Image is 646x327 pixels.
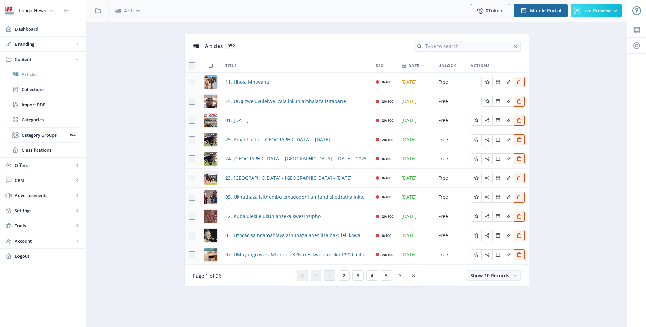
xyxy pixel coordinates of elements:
[397,111,434,130] td: [DATE]
[514,136,525,142] a: Edit page
[184,34,529,287] app-collection-view: Articles
[434,226,467,245] td: Free
[471,62,490,70] span: Actions
[382,136,393,144] div: 20/100
[343,273,345,278] span: 2
[582,8,611,13] span: Live Preview
[471,155,481,161] a: Edit page
[397,207,434,226] td: [DATE]
[397,169,434,188] td: [DATE]
[7,67,79,82] a: Articles
[15,26,81,32] span: Dashboard
[204,190,217,204] img: 6bfd9dbc-ab30-489c-920c-fdf96762d348.png
[382,174,391,182] div: 0/100
[481,155,492,161] a: Edit page
[514,251,525,257] a: Edit page
[481,117,492,123] a: Edit page
[434,130,467,149] td: Free
[382,231,391,240] div: 0/100
[514,78,525,85] a: Edit page
[204,171,217,185] img: b954721d-fd0e-407f-8596-5a6e605de806.png
[204,114,217,127] img: 6fdce627-2666-4fb6-9d0a-04f7073eb61f.png
[15,207,74,214] span: Settings
[492,136,503,142] a: Edit page
[225,136,330,144] a: 25. Amahhashi - [GEOGRAPHIC_DATA] - [DATE]
[503,232,514,238] a: Edit page
[434,207,467,226] td: Free
[22,86,79,93] span: Collections
[22,101,79,108] span: Import PDF
[471,213,481,219] a: Edit page
[204,95,217,108] img: 7056ce20-8f91-4400-8de3-49f0bab707de.png
[503,78,514,85] a: Edit page
[514,174,525,181] a: Edit page
[397,92,434,111] td: [DATE]
[204,248,217,261] img: 08bc844d-4dcf-4796-832c-6aff981075e9.png
[408,62,419,70] span: Date
[193,272,222,279] span: Page 1 of 96
[471,232,481,238] a: Edit page
[382,212,393,220] div: 20/100
[376,62,384,70] span: SEO
[514,193,525,200] a: Edit page
[571,4,622,17] button: Live Preview
[471,4,510,17] button: 0Token
[15,253,81,259] span: Logout
[225,97,346,105] span: 14. UNgizwe uvulelwe icala lokuhlambalaza izitabane
[397,130,434,149] td: [DATE]
[22,147,79,153] span: Classifications
[434,111,467,130] td: Free
[503,174,514,181] a: Edit page
[503,193,514,200] a: Edit page
[481,213,492,219] a: Edit page
[503,117,514,123] a: Edit page
[503,251,514,257] a: Edit page
[7,128,79,142] a: Category GroupsWeb
[434,149,467,169] td: Free
[382,97,393,105] div: 20/100
[492,98,503,104] a: Edit page
[503,213,514,219] a: Edit page
[15,56,74,63] span: Content
[514,98,525,104] a: Edit page
[514,155,525,161] a: Edit page
[7,112,79,127] a: Categories
[434,73,467,92] td: Free
[492,78,503,85] a: Edit page
[397,245,434,264] td: [DATE]
[492,251,503,257] a: Edit page
[397,188,434,207] td: [DATE]
[7,97,79,112] a: Import PDF
[225,78,271,86] a: 11. Hhola Mntwana!
[225,174,352,182] a: 23. [GEOGRAPHIC_DATA] - [GEOGRAPHIC_DATA] - [DATE]
[530,8,561,13] span: Mobile Portal
[514,117,525,123] a: Edit page
[471,117,481,123] a: Edit page
[7,143,79,157] a: Classifications
[481,174,492,181] a: Edit page
[68,132,79,138] nb-badge: Web
[225,116,249,124] span: 01. [DATE]
[324,270,335,281] button: 1
[204,133,217,146] img: 91494f60-9b12-400c-ab69-5d52a18cd675.png
[225,251,368,259] a: 07. UMnyango wezeMfundo eKZN nesikweletu sika-R900 million
[381,270,392,281] button: 5
[471,136,481,142] a: Edit page
[481,78,492,85] a: Edit page
[470,272,509,279] span: Show 10 Records
[382,193,391,201] div: 0/100
[225,193,368,201] span: 05. Ukhuthaza isithembu emadodeni umfundisi othatha inkosikazi yesi-8
[492,155,503,161] a: Edit page
[397,149,434,169] td: [DATE]
[492,232,503,238] a: Edit page
[225,155,367,163] span: 24. [GEOGRAPHIC_DATA] - [GEOGRAPHIC_DATA] - [DATE] - 2025
[225,212,321,220] span: 12. Kubalulekile ukuhlanzeka kwezinzipho
[357,273,359,278] span: 3
[15,238,74,244] span: Account
[471,251,481,257] a: Edit page
[382,116,393,124] div: 20/100
[205,43,223,49] span: Articles
[124,7,140,14] span: Articles
[328,273,331,278] span: 1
